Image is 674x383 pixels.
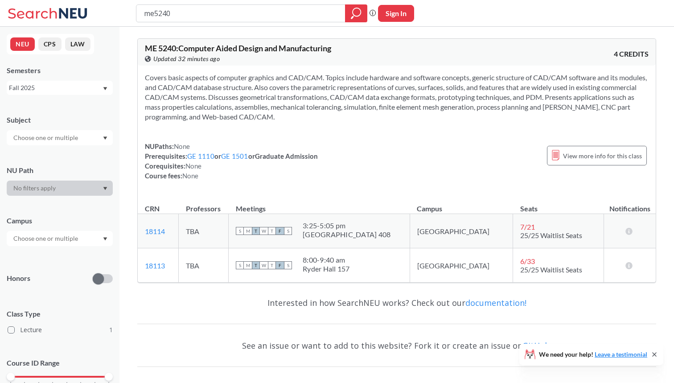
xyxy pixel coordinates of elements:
span: F [276,261,284,269]
a: GE 1501 [221,152,248,160]
div: Fall 2025 [9,83,102,93]
div: [GEOGRAPHIC_DATA] 408 [303,230,390,239]
span: T [268,261,276,269]
span: M [244,261,252,269]
div: Semesters [7,66,113,75]
button: CPS [38,37,62,51]
input: Choose one or multiple [9,132,84,143]
span: T [268,227,276,235]
div: See an issue or want to add to this website? Fork it or create an issue on . [137,333,656,358]
input: Class, professor, course number, "phrase" [143,6,339,21]
span: None [182,172,198,180]
a: 18113 [145,261,165,270]
span: W [260,227,268,235]
button: Sign In [378,5,414,22]
span: S [236,227,244,235]
span: T [252,261,260,269]
div: 8:00 - 9:40 am [303,255,350,264]
svg: Dropdown arrow [103,87,107,91]
span: 6 / 33 [520,257,535,265]
span: 7 / 21 [520,222,535,231]
input: Choose one or multiple [9,233,84,244]
span: We need your help! [539,351,647,358]
th: Professors [179,195,229,214]
span: 25/25 Waitlist Seats [520,231,582,239]
div: Campus [7,216,113,226]
div: 3:25 - 5:05 pm [303,221,390,230]
span: 25/25 Waitlist Seats [520,265,582,274]
td: [GEOGRAPHIC_DATA] [410,214,513,248]
a: 18114 [145,227,165,235]
span: Updated 32 minutes ago [153,54,220,64]
span: 1 [109,325,113,335]
a: GitHub [522,340,550,351]
div: CRN [145,204,160,214]
div: Subject [7,115,113,125]
div: NUPaths: Prerequisites: or or Graduate Admission Corequisites: Course fees: [145,141,318,181]
span: F [276,227,284,235]
td: TBA [179,248,229,283]
span: W [260,261,268,269]
span: S [236,261,244,269]
svg: Dropdown arrow [103,237,107,241]
span: View more info for this class [563,150,642,161]
span: Class Type [7,309,113,319]
div: magnifying glass [345,4,367,22]
p: Course ID Range [7,358,113,368]
th: Seats [513,195,604,214]
td: [GEOGRAPHIC_DATA] [410,248,513,283]
a: Leave a testimonial [595,350,647,358]
div: Interested in how SearchNEU works? Check out our [137,290,656,316]
a: GE 1110 [187,152,214,160]
p: Honors [7,273,30,284]
th: Meetings [229,195,410,214]
span: S [284,227,292,235]
svg: magnifying glass [351,7,362,20]
div: NU Path [7,165,113,175]
button: LAW [65,37,90,51]
section: Covers basic aspects of computer graphics and CAD/CAM. Topics include hardware and software conce... [145,73,649,122]
svg: Dropdown arrow [103,187,107,190]
button: NEU [10,37,35,51]
div: Dropdown arrow [7,231,113,246]
div: Ryder Hall 157 [303,264,350,273]
span: M [244,227,252,235]
span: T [252,227,260,235]
div: Dropdown arrow [7,130,113,145]
span: None [185,162,201,170]
div: Fall 2025Dropdown arrow [7,81,113,95]
svg: Dropdown arrow [103,136,107,140]
td: TBA [179,214,229,248]
span: None [174,142,190,150]
th: Notifications [604,195,656,214]
label: Lecture [8,324,113,336]
span: 4 CREDITS [614,49,649,59]
div: Dropdown arrow [7,181,113,196]
a: documentation! [465,297,526,308]
span: S [284,261,292,269]
th: Campus [410,195,513,214]
span: ME 5240 : Computer Aided Design and Manufacturing [145,43,331,53]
